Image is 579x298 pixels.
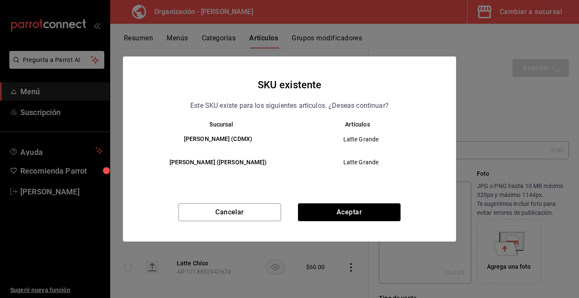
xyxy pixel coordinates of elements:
[258,77,322,93] h4: SKU existente
[153,135,283,144] h6: [PERSON_NAME] (CDMX)
[140,121,289,128] th: Sucursal
[178,203,281,221] button: Cancelar
[289,121,439,128] th: Artículos
[190,100,389,111] p: Este SKU existe para los siguientes articulos. ¿Deseas continuar?
[297,158,425,166] span: Latte Grande
[297,135,425,143] span: Latte Grande
[298,203,401,221] button: Aceptar
[153,158,283,167] h6: [PERSON_NAME] ([PERSON_NAME])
